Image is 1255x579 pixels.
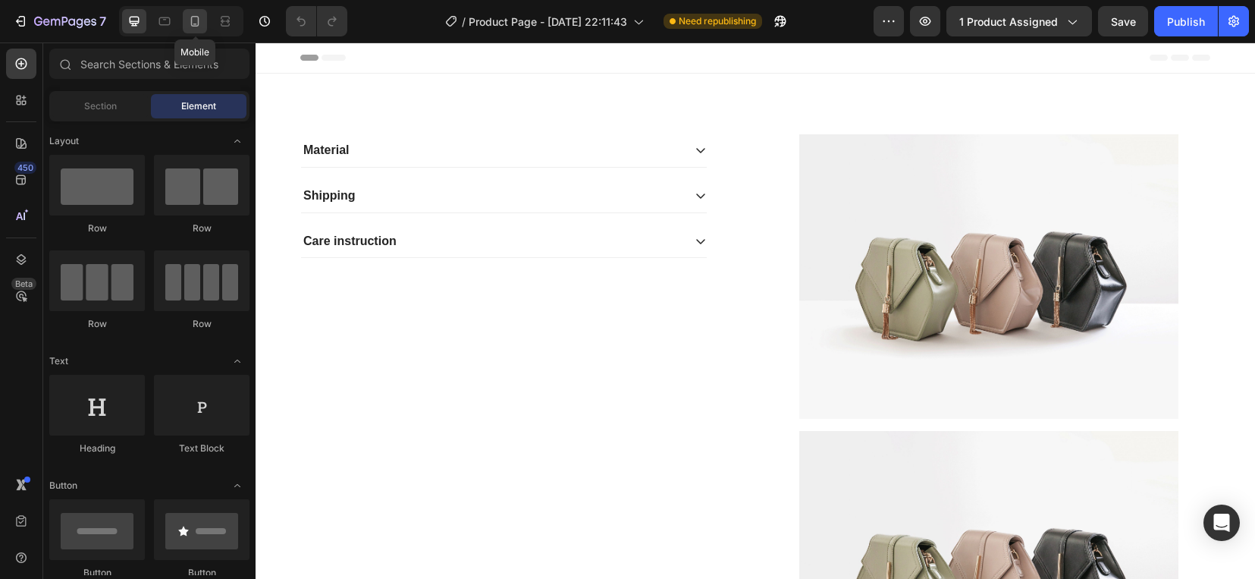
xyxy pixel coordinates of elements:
[49,134,79,148] span: Layout
[462,14,466,30] span: /
[469,14,627,30] span: Product Page - [DATE] 22:11:43
[49,222,145,235] div: Row
[1203,505,1240,541] div: Open Intercom Messenger
[84,99,117,113] span: Section
[946,6,1092,36] button: 1 product assigned
[1098,6,1148,36] button: Save
[49,442,145,455] div: Heading
[544,92,923,376] img: image_demo.jpg
[225,129,249,153] span: Toggle open
[49,354,68,368] span: Text
[1111,15,1136,28] span: Save
[225,349,249,373] span: Toggle open
[14,162,36,174] div: 450
[49,317,145,331] div: Row
[959,14,1058,30] span: 1 product assigned
[154,442,249,455] div: Text Block
[286,6,347,36] div: Undo/Redo
[1154,6,1218,36] button: Publish
[49,49,249,79] input: Search Sections & Elements
[1167,14,1205,30] div: Publish
[11,278,36,290] div: Beta
[99,12,106,30] p: 7
[49,479,77,492] span: Button
[181,99,216,113] span: Element
[225,474,249,498] span: Toggle open
[154,222,249,235] div: Row
[154,317,249,331] div: Row
[256,42,1255,579] iframe: Design area
[679,14,756,28] span: Need republishing
[6,6,113,36] button: 7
